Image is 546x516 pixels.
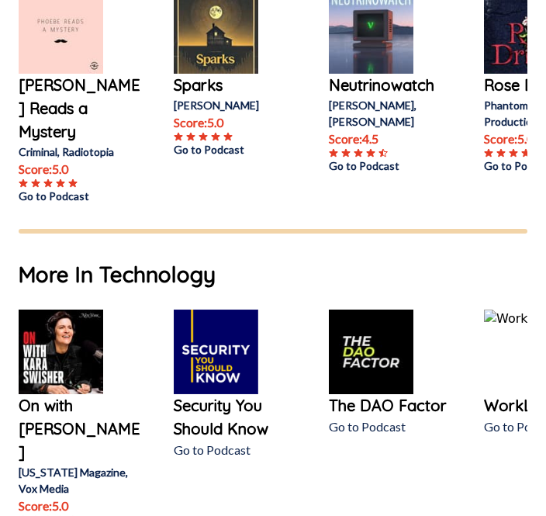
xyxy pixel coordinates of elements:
[329,74,453,98] a: Neutrinowatch
[19,259,527,292] h1: More In Technology
[174,142,298,158] a: Go to Podcast
[174,442,298,460] p: Go to Podcast
[329,158,453,175] a: Go to Podcast
[329,310,413,395] img: The DAO Factor
[19,189,143,205] a: Go to Podcast
[174,98,298,114] p: [PERSON_NAME]
[174,310,258,395] img: Security You Should Know
[19,465,143,497] p: [US_STATE] Magazine, Vox Media
[174,74,298,98] a: Sparks
[19,74,143,144] a: [PERSON_NAME] Reads a Mystery
[174,114,298,133] p: Score: 5.0
[19,497,143,516] p: Score: 5.0
[19,161,143,179] p: Score: 5.0
[329,98,453,130] p: [PERSON_NAME], [PERSON_NAME]
[329,130,453,149] p: Score: 4.5
[19,395,143,465] a: On with [PERSON_NAME]
[329,418,453,437] p: Go to Podcast
[19,144,143,161] p: Criminal, Radiotopia
[329,395,453,418] a: The DAO Factor
[174,395,298,442] a: Security You Should Know
[19,310,103,395] img: On with Kara Swisher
